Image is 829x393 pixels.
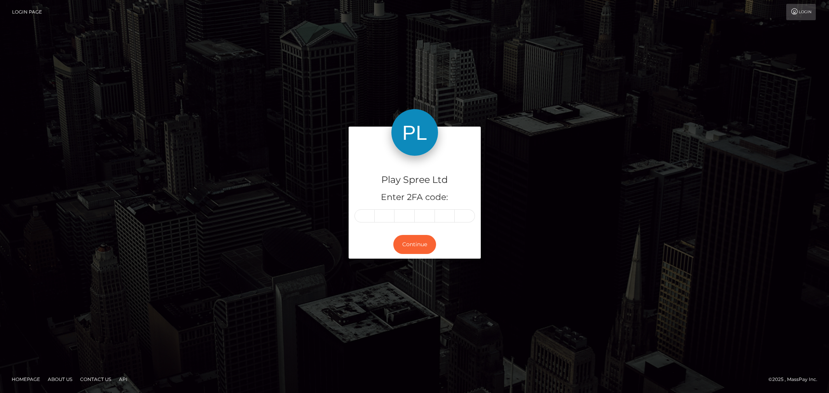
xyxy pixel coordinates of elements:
[9,373,43,385] a: Homepage
[77,373,114,385] a: Contact Us
[391,109,438,156] img: Play Spree Ltd
[786,4,816,20] a: Login
[393,235,436,254] button: Continue
[12,4,42,20] a: Login Page
[45,373,75,385] a: About Us
[116,373,131,385] a: API
[354,191,475,203] h5: Enter 2FA code:
[768,375,823,384] div: © 2025 , MassPay Inc.
[354,173,475,187] h4: Play Spree Ltd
